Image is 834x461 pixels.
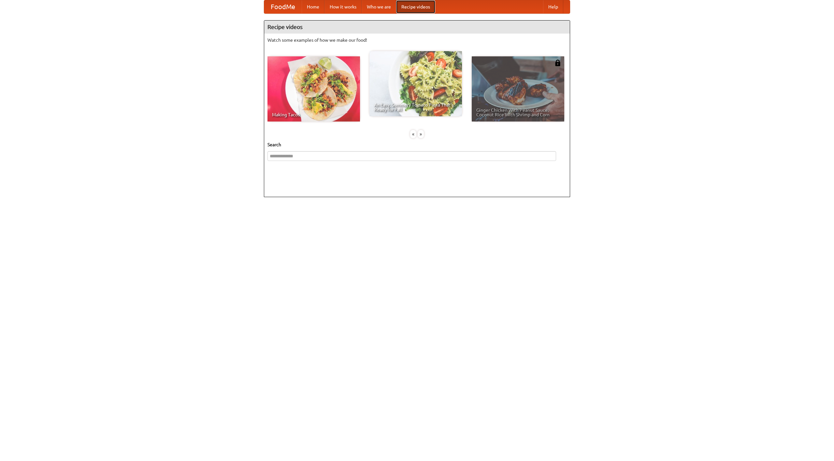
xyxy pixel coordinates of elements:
a: Making Tacos [267,56,360,122]
img: 483408.png [554,60,561,66]
p: Watch some examples of how we make our food! [267,37,567,43]
a: How it works [324,0,362,13]
div: » [418,130,424,138]
h4: Recipe videos [264,21,570,34]
a: An Easy, Summery Tomato Pasta That's Ready for Fall [369,51,462,116]
a: FoodMe [264,0,302,13]
h5: Search [267,141,567,148]
a: Who we are [362,0,396,13]
a: Recipe videos [396,0,435,13]
div: « [410,130,416,138]
span: Making Tacos [272,112,355,117]
span: An Easy, Summery Tomato Pasta That's Ready for Fall [374,103,457,112]
a: Home [302,0,324,13]
a: Help [543,0,563,13]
